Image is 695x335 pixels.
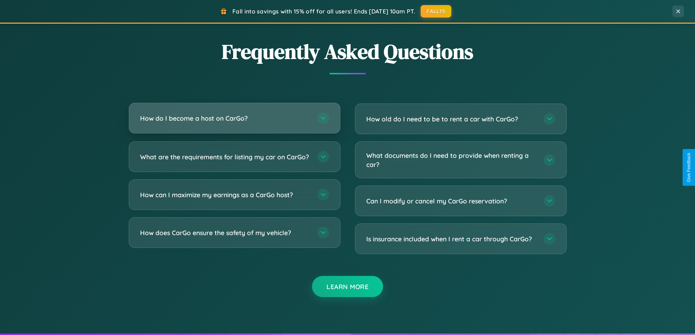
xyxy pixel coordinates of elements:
[140,190,310,199] h3: How can I maximize my earnings as a CarGo host?
[366,234,536,244] h3: Is insurance included when I rent a car through CarGo?
[140,114,310,123] h3: How do I become a host on CarGo?
[366,196,536,206] h3: Can I modify or cancel my CarGo reservation?
[366,114,536,124] h3: How old do I need to be to rent a car with CarGo?
[312,276,383,297] button: Learn More
[366,151,536,169] h3: What documents do I need to provide when renting a car?
[232,8,415,15] span: Fall into savings with 15% off for all users! Ends [DATE] 10am PT.
[421,5,451,17] button: FALL15
[140,152,310,161] h3: What are the requirements for listing my car on CarGo?
[140,228,310,237] h3: How does CarGo ensure the safety of my vehicle?
[686,153,691,182] div: Give Feedback
[129,38,567,66] h2: Frequently Asked Questions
